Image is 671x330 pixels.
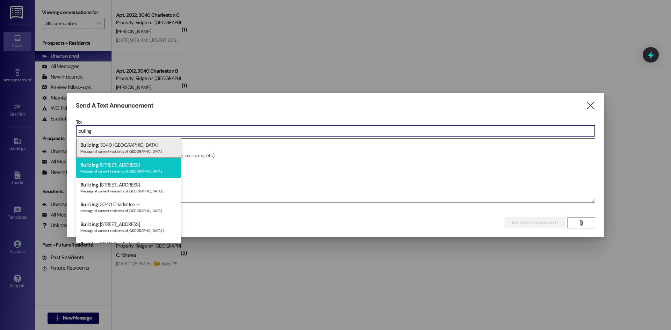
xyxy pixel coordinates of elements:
[80,221,88,227] span: Buil
[76,197,181,217] div: d : 3040 Charleston H
[76,217,181,237] div: d : [STREET_ADDRESS]
[80,227,177,233] div: Message all current residents of [GEOGRAPHIC_DATA] S
[76,138,181,158] div: d : 3040 [GEOGRAPHIC_DATA]
[92,182,98,188] span: ing
[92,162,98,168] span: ing
[76,118,595,125] p: To:
[76,206,158,217] label: Select announcement type (optional)
[80,201,88,207] span: Buil
[80,188,177,193] div: Message all current residents of [GEOGRAPHIC_DATA] E
[76,102,153,110] h3: Send A Text Announcement
[80,162,88,168] span: Buil
[76,158,181,178] div: d : [STREET_ADDRESS]
[76,126,595,136] input: Type to select the units, buildings, or communities you want to message. (e.g. 'Unit 1A', 'Buildi...
[578,220,584,226] i: 
[80,148,177,154] div: Message all current residents of [GEOGRAPHIC_DATA]
[504,217,565,228] button: Send Announcement
[512,219,558,226] span: Send Announcement
[92,221,98,227] span: ing
[92,201,98,207] span: ing
[80,142,88,148] span: Buil
[76,178,181,198] div: d : [STREET_ADDRESS]
[586,102,595,109] i: 
[80,241,88,247] span: Buil
[80,182,88,188] span: Buil
[76,237,181,257] div: d : 3040 Charleston O
[92,142,98,148] span: ing
[92,241,98,247] span: ing
[80,168,177,174] div: Message all current residents of [GEOGRAPHIC_DATA]
[80,207,177,213] div: Message all current residents of [GEOGRAPHIC_DATA]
